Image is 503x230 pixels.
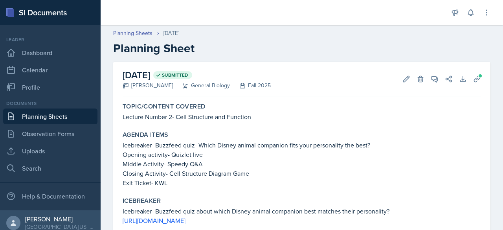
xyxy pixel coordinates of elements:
[3,109,97,124] a: Planning Sheets
[3,79,97,95] a: Profile
[123,206,481,216] p: Icebreaker- Buzzfeed quiz about which Disney animal companion best matches their personality?
[3,143,97,159] a: Uploads
[123,197,161,205] label: Icebreaker
[173,81,230,90] div: General Biology
[113,41,490,55] h2: Planning Sheet
[123,216,185,225] a: [URL][DOMAIN_NAME]
[123,169,481,178] p: Closing Activity- Cell Structure Diagram Game
[123,112,481,121] p: Lecture Number 2- Cell Structure and Function
[25,215,94,223] div: [PERSON_NAME]
[162,72,188,78] span: Submitted
[3,100,97,107] div: Documents
[123,178,481,188] p: Exit Ticket- KWL
[163,29,179,37] div: [DATE]
[123,140,481,150] p: Icebreaker- Buzzfeed quiz- Which Disney animal companion fits your personality the best?
[3,160,97,176] a: Search
[230,81,271,90] div: Fall 2025
[3,45,97,61] a: Dashboard
[3,126,97,142] a: Observation Forms
[123,68,271,82] h2: [DATE]
[113,29,152,37] a: Planning Sheets
[3,62,97,78] a: Calendar
[123,103,205,110] label: Topic/Content Covered
[123,159,481,169] p: Middle Activity- Speedy Q&A
[123,150,481,159] p: Opening activity- Quizlet live
[123,131,169,139] label: Agenda items
[3,36,97,43] div: Leader
[3,188,97,204] div: Help & Documentation
[123,81,173,90] div: [PERSON_NAME]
